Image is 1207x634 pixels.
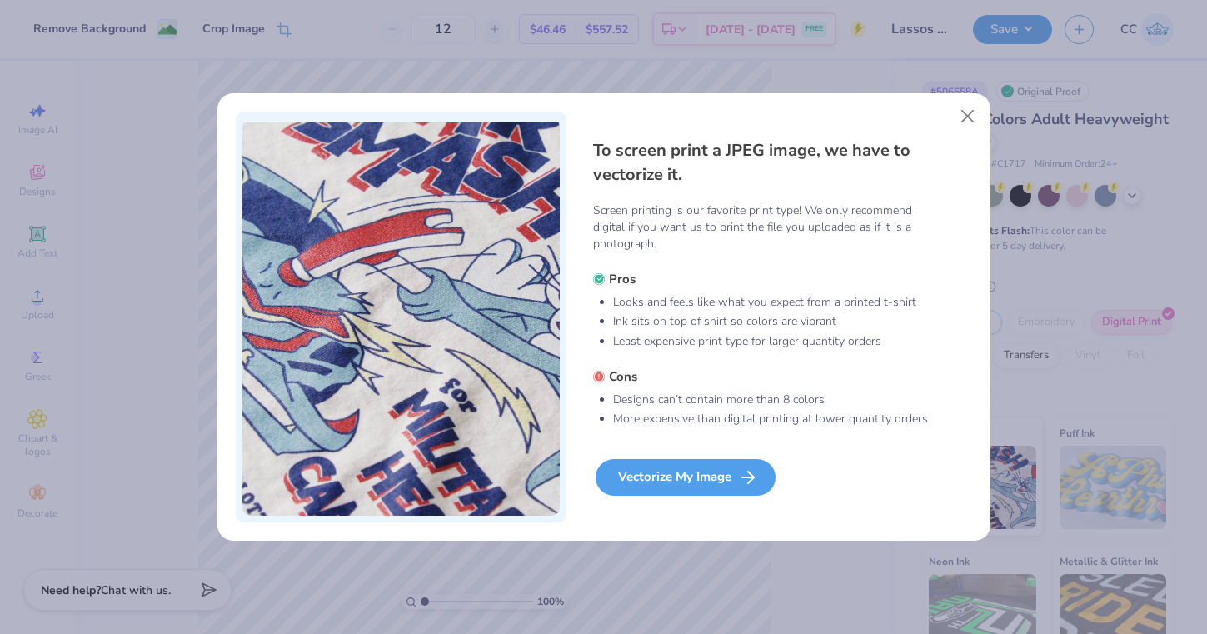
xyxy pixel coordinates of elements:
div: Vectorize My Image [596,459,776,496]
li: Least expensive print type for larger quantity orders [613,333,930,350]
p: Screen printing is our favorite print type! We only recommend digital if you want us to print the... [593,202,930,252]
li: More expensive than digital printing at lower quantity orders [613,411,930,427]
h5: Cons [593,368,930,385]
li: Ink sits on top of shirt so colors are vibrant [613,313,930,330]
h4: To screen print a JPEG image, we have to vectorize it. [593,138,930,187]
h5: Pros [593,271,930,287]
li: Designs can’t contain more than 8 colors [613,392,930,408]
button: Close [951,100,983,132]
li: Looks and feels like what you expect from a printed t-shirt [613,294,930,311]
